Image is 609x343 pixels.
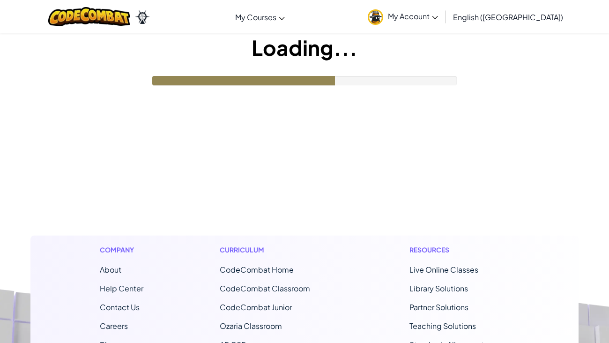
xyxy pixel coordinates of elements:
span: My Courses [235,12,276,22]
span: Contact Us [100,302,140,312]
span: My Account [388,11,438,21]
a: Careers [100,321,128,331]
img: Ozaria [135,10,150,24]
a: Help Center [100,283,143,293]
a: Live Online Classes [409,265,478,274]
a: About [100,265,121,274]
a: My Account [363,2,443,31]
a: My Courses [230,4,290,30]
h1: Company [100,245,143,255]
a: CodeCombat Classroom [220,283,310,293]
a: Teaching Solutions [409,321,476,331]
h1: Resources [409,245,509,255]
a: Library Solutions [409,283,468,293]
a: Ozaria Classroom [220,321,282,331]
h1: Curriculum [220,245,333,255]
a: Partner Solutions [409,302,468,312]
span: English ([GEOGRAPHIC_DATA]) [453,12,563,22]
img: CodeCombat logo [48,7,130,26]
span: CodeCombat Home [220,265,294,274]
img: avatar [368,9,383,25]
a: English ([GEOGRAPHIC_DATA]) [448,4,568,30]
a: CodeCombat Junior [220,302,292,312]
